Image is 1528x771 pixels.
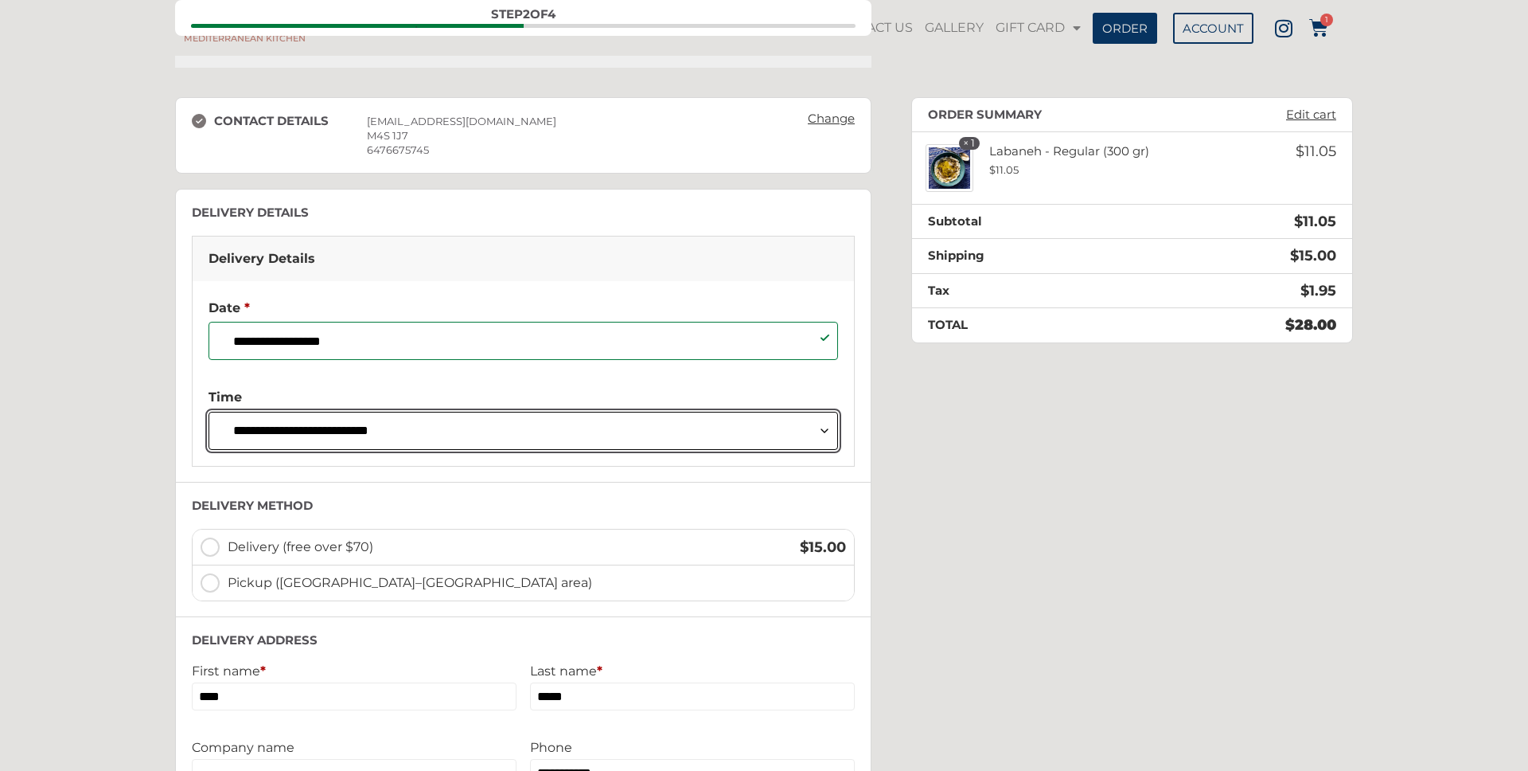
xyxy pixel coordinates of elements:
[1300,282,1309,299] span: $
[992,10,1085,46] a: GIFT CARD
[192,663,516,679] label: First name
[191,8,856,20] div: Step of
[1183,22,1244,34] span: ACCOUNT
[1300,282,1336,299] bdi: 1.95
[1296,143,1304,160] span: $
[209,389,838,405] label: Time
[175,97,871,174] section: Contact details
[523,6,530,22] span: 2
[989,163,996,176] span: $
[1285,316,1336,334] bdi: 28.00
[192,633,855,648] h3: Delivery address
[367,114,791,128] div: [EMAIL_ADDRESS][DOMAIN_NAME]
[1294,213,1303,230] span: $
[548,6,555,22] span: 4
[800,538,809,556] span: $
[357,24,524,28] span: Delivery / Pickup address
[800,538,846,556] bdi: 15.00
[192,205,855,220] h3: Delivery Details
[530,663,855,679] label: Last name
[367,143,791,157] div: 6476675745
[921,10,988,46] a: GALLERY
[228,538,782,557] span: Delivery (free over $70)
[1296,143,1336,160] bdi: 11.05
[912,204,1140,239] th: Subtotal
[1102,22,1148,34] span: ORDER
[928,108,1042,122] h3: Order summary
[1093,13,1157,44] a: ORDER
[926,144,973,192] img: Labaneh
[989,163,1019,176] bdi: 11.05
[1278,108,1344,122] a: Edit cart
[973,144,1224,177] div: Labaneh - Regular (300 gr)
[912,308,1140,342] th: Total
[800,108,863,130] a: Change: Contact details
[175,34,314,43] h2: MEDITERRANEAN KITCHEN
[192,740,516,755] label: Company name
[1320,14,1333,26] span: 1
[228,573,846,593] span: Pickup ([GEOGRAPHIC_DATA]–[GEOGRAPHIC_DATA] area)
[1173,13,1253,44] a: ACCOUNT
[367,128,791,143] div: M4S 1J7
[530,740,855,755] label: Phone
[1290,247,1336,264] span: 15.00
[1285,316,1295,334] span: $
[209,251,315,266] span: Delivery Details
[912,239,1140,274] th: Shipping
[192,114,367,128] h3: Contact details
[1309,18,1328,37] a: 1
[192,499,855,513] h3: Delivery method
[1290,247,1299,264] span: $
[959,137,980,150] strong: × 1
[191,24,357,28] span: Contact details
[209,300,838,315] label: Date
[828,10,917,46] a: CONTACT US
[1294,213,1336,230] bdi: 11.05
[912,273,1140,308] th: Tax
